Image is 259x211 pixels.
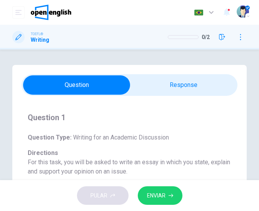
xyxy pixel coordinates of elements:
[194,10,204,15] img: pt
[28,111,237,124] h4: Question 1
[28,133,237,142] h6: Question Type :
[31,31,43,37] span: TOEFL®
[147,191,165,201] span: ENVIAR
[31,5,71,20] img: OpenEnglish logo
[202,34,210,40] span: 0 / 2
[12,6,25,19] button: open mobile menu
[72,134,169,141] span: Writing for an Academic Discussion
[31,37,49,43] h1: Writing
[237,5,249,18] img: Profile picture
[138,186,182,205] button: ENVIAR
